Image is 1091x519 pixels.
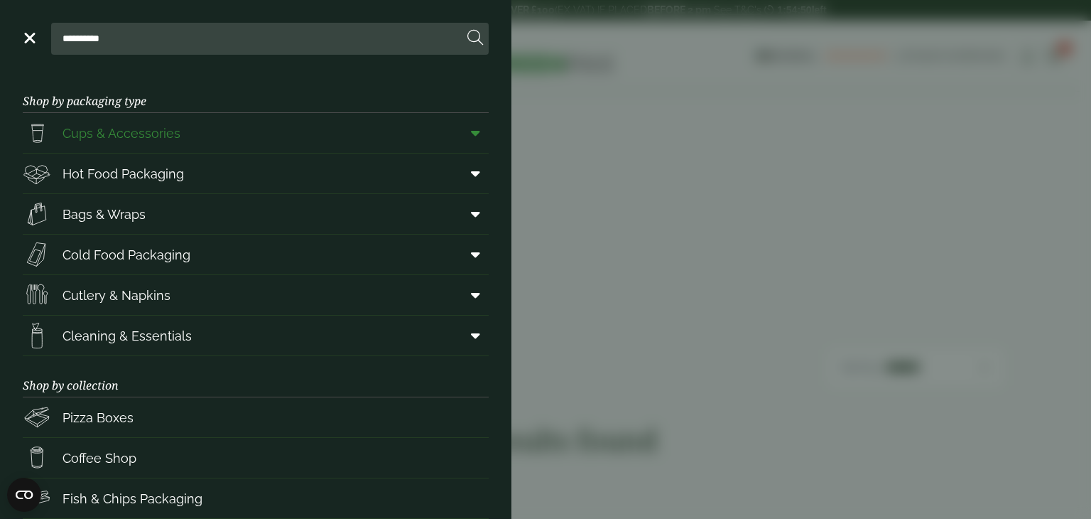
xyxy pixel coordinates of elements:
[63,245,190,264] span: Cold Food Packaging
[63,489,202,508] span: Fish & Chips Packaging
[23,281,51,309] img: Cutlery.svg
[23,113,489,153] a: Cups & Accessories
[23,240,51,269] img: Sandwich_box.svg
[23,119,51,147] img: PintNhalf_cup.svg
[7,478,41,512] button: Open CMP widget
[63,124,180,143] span: Cups & Accessories
[23,356,489,397] h3: Shop by collection
[23,72,489,113] h3: Shop by packaging type
[23,200,51,228] img: Paper_carriers.svg
[23,321,51,350] img: open-wipe.svg
[63,408,134,427] span: Pizza Boxes
[23,235,489,274] a: Cold Food Packaging
[23,478,489,518] a: Fish & Chips Packaging
[63,164,184,183] span: Hot Food Packaging
[23,403,51,432] img: Pizza_boxes.svg
[23,159,51,188] img: Deli_box.svg
[63,205,146,224] span: Bags & Wraps
[63,449,136,468] span: Coffee Shop
[63,326,192,346] span: Cleaning & Essentials
[23,397,489,437] a: Pizza Boxes
[23,438,489,478] a: Coffee Shop
[23,444,51,472] img: HotDrink_paperCup.svg
[23,194,489,234] a: Bags & Wraps
[23,154,489,193] a: Hot Food Packaging
[23,275,489,315] a: Cutlery & Napkins
[23,316,489,355] a: Cleaning & Essentials
[63,286,170,305] span: Cutlery & Napkins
